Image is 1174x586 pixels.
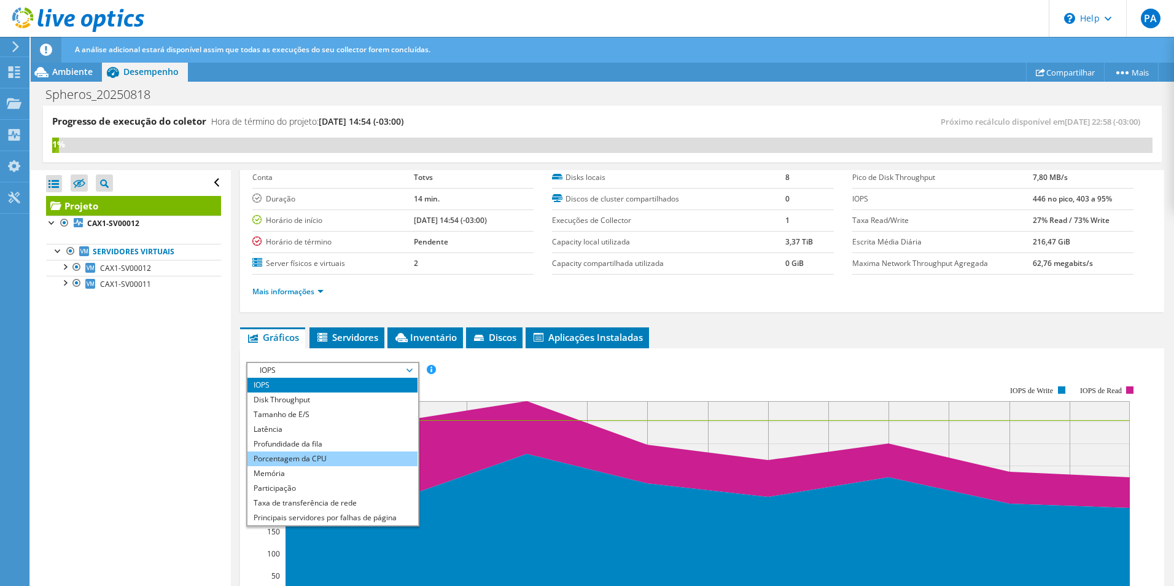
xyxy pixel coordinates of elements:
[247,422,418,437] li: Latência
[247,510,418,525] li: Principais servidores por falhas de página
[87,218,139,229] b: CAX1-SV00012
[247,466,418,481] li: Memória
[394,331,457,343] span: Inventário
[247,481,418,496] li: Participação
[1065,116,1140,127] span: [DATE] 22:58 (-03:00)
[254,363,411,378] span: IOPS
[100,263,151,273] span: CAX1-SV00012
[414,193,440,204] b: 14 min.
[247,407,418,422] li: Tamanho de E/S
[252,171,414,184] label: Conta
[267,549,280,559] text: 100
[552,257,785,270] label: Capacity compartilhada utilizada
[532,331,643,343] span: Aplicações Instaladas
[46,196,221,216] a: Projeto
[414,236,448,247] b: Pendente
[46,276,221,292] a: CAX1-SV00011
[785,258,804,268] b: 0 GiB
[1033,236,1070,247] b: 216,47 GiB
[46,244,221,260] a: Servidores virtuais
[1104,63,1159,82] a: Mais
[211,115,403,128] h4: Hora de término do projeto:
[1141,9,1160,28] span: PA
[414,215,487,225] b: [DATE] 14:54 (-03:00)
[785,193,790,204] b: 0
[414,258,418,268] b: 2
[252,286,324,297] a: Mais informações
[316,331,378,343] span: Servidores
[247,378,418,393] li: IOPS
[252,214,414,227] label: Horário de início
[52,138,59,151] div: 1%
[552,193,785,205] label: Discos de cluster compartilhados
[1033,258,1093,268] b: 62,76 megabits/s
[100,279,151,289] span: CAX1-SV00011
[552,214,785,227] label: Execuções de Collector
[941,116,1146,127] span: Próximo recálculo disponível em
[247,437,418,451] li: Profundidade da fila
[785,215,790,225] b: 1
[852,236,1033,248] label: Escrita Média Diária
[1010,386,1053,395] text: IOPS de Write
[785,172,790,182] b: 8
[252,236,414,248] label: Horário de término
[785,236,813,247] b: 3,37 TiB
[247,496,418,510] li: Taxa de transferência de rede
[252,193,414,205] label: Duração
[46,260,221,276] a: CAX1-SV00012
[552,236,785,248] label: Capacity local utilizada
[247,393,418,407] li: Disk Throughput
[319,115,403,127] span: [DATE] 14:54 (-03:00)
[1033,215,1110,225] b: 27% Read / 73% Write
[552,171,785,184] label: Disks locais
[267,526,280,537] text: 150
[1033,193,1112,204] b: 446 no pico, 403 a 95%
[1080,386,1122,395] text: IOPS de Read
[46,216,221,232] a: CAX1-SV00012
[852,171,1033,184] label: Pico de Disk Throughput
[414,172,433,182] b: Totvs
[1064,13,1075,24] svg: \n
[40,88,169,101] h1: Spheros_20250818
[1033,172,1068,182] b: 7,80 MB/s
[852,214,1033,227] label: Taxa Read/Write
[52,66,93,77] span: Ambiente
[123,66,179,77] span: Desempenho
[852,257,1033,270] label: Maxima Network Throughput Agregada
[75,44,430,55] span: A análise adicional estará disponível assim que todas as execuções do seu collector forem concluí...
[472,331,516,343] span: Discos
[247,451,418,466] li: Porcentagem da CPU
[1026,63,1105,82] a: Compartilhar
[246,331,299,343] span: Gráficos
[271,571,280,581] text: 50
[252,257,414,270] label: Server físicos e virtuais
[852,193,1033,205] label: IOPS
